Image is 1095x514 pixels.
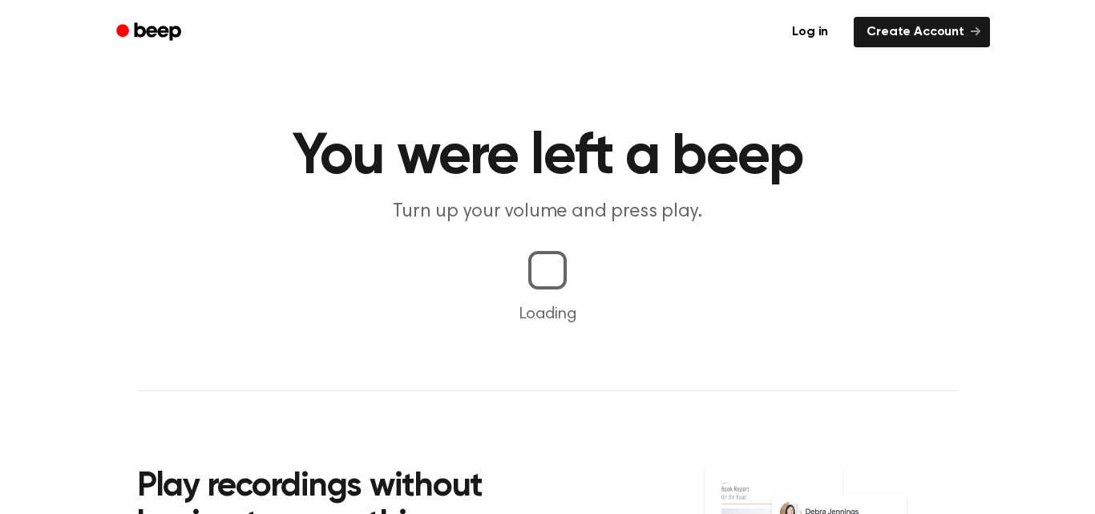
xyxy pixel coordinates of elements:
a: Log in [776,14,844,51]
a: Beep [105,17,196,48]
p: Turn up your volume and press play. [240,199,855,225]
a: Create Account [854,17,990,47]
h1: You were left a beep [137,128,958,186]
p: Loading [19,302,1076,326]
